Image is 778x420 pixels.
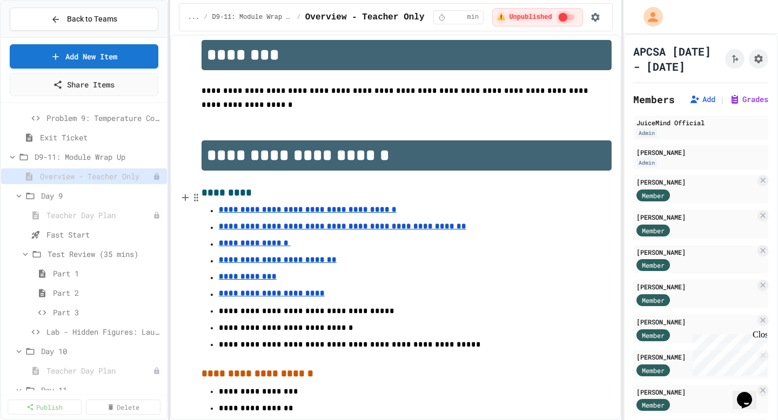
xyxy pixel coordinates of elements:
span: D9-11: Module Wrap Up [212,13,293,22]
button: Back to Teams [10,8,158,31]
div: Chat with us now!Close [4,4,75,69]
span: Overview - Teacher Only [305,11,425,24]
span: Member [642,365,665,375]
span: Member [642,295,665,305]
div: [PERSON_NAME] [636,212,755,222]
div: [PERSON_NAME] [636,317,755,327]
div: My Account [632,4,666,29]
div: [PERSON_NAME] [636,177,755,187]
div: Admin [636,128,657,138]
button: Grades [729,94,768,105]
span: Overview - Teacher Only [40,171,153,182]
span: Back to Teams [67,13,117,25]
div: Admin [636,158,657,167]
button: Click to see fork details [725,49,745,69]
div: [PERSON_NAME] [636,247,755,257]
a: Delete [86,399,160,415]
div: ⚠️ Students cannot see this content! Click the toggle to publish it and make it visible to your c... [492,8,582,26]
span: Teacher Day Plan [46,365,153,376]
span: Part 2 [53,287,163,299]
span: Member [642,400,665,410]
h2: Members [633,92,675,107]
span: Member [642,330,665,340]
span: Exit Ticket [40,132,163,143]
div: [PERSON_NAME] [636,282,755,292]
span: Member [642,226,665,235]
span: Teacher Day Plan [46,209,153,221]
div: Unpublished [153,173,160,180]
div: [PERSON_NAME] [636,387,755,397]
div: [PERSON_NAME] [636,352,755,362]
span: D9-11: Module Wrap Up [35,151,163,162]
span: Lab - Hidden Figures: Launch Weight Calculator [46,326,163,337]
span: | [720,93,725,106]
div: Unpublished [153,212,160,219]
span: Member [642,260,665,270]
span: Member [642,191,665,200]
span: Day 9 [41,190,163,201]
a: Share Items [10,73,158,96]
span: Part 3 [53,307,163,318]
button: Add [689,94,715,105]
span: min [467,13,479,22]
a: Add New Item [10,44,158,69]
iframe: chat widget [688,330,767,376]
div: [PERSON_NAME] [636,147,765,157]
span: Fast Start [46,229,163,240]
span: Test Review (35 mins) [48,248,163,260]
div: Unpublished [153,367,160,375]
span: Day 11 [41,384,163,396]
h1: APCSA [DATE] - [DATE] [633,44,721,74]
span: Problem 9: Temperature Converter [46,112,163,124]
button: Assignment Settings [749,49,768,69]
span: Part 1 [53,268,163,279]
div: JuiceMind Official [636,118,765,127]
iframe: chat widget [733,377,767,409]
span: Day 10 [41,346,163,357]
span: ... [188,13,200,22]
span: / [204,13,207,22]
span: ⚠️ Unpublished [497,13,552,22]
a: Publish [8,399,82,415]
span: / [297,13,301,22]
